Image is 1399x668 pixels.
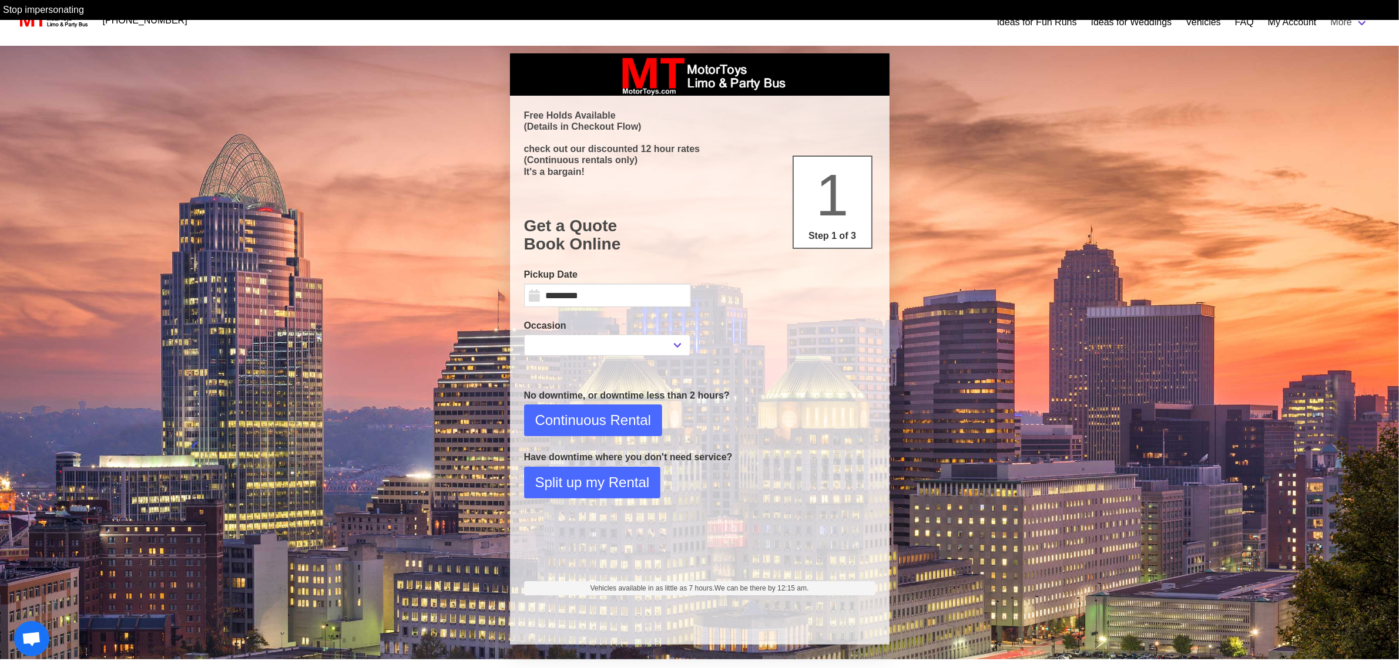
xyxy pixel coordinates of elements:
img: box_logo_brand.jpeg [612,53,788,96]
label: Occasion [524,319,691,333]
img: MotorToys Logo [16,12,89,29]
p: check out our discounted 12 hour rates [524,143,875,154]
div: Open chat [14,621,49,656]
span: Vehicles available in as little as 7 hours. [591,583,809,593]
a: Ideas for Fun Runs [997,15,1077,29]
a: Vehicles [1186,15,1221,29]
a: Ideas for Weddings [1091,15,1172,29]
span: Continuous Rental [535,410,651,431]
a: More [1324,11,1375,34]
a: Stop impersonating [3,5,84,15]
p: Free Holds Available [524,110,875,121]
p: Step 1 of 3 [799,229,867,243]
p: (Continuous rentals only) [524,154,875,166]
p: (Details in Checkout Flow) [524,121,875,132]
a: My Account [1268,15,1317,29]
p: Have downtime where you don't need service? [524,450,875,464]
p: No downtime, or downtime less than 2 hours? [524,389,875,403]
span: 1 [816,162,849,228]
p: It's a bargain! [524,166,875,177]
label: Pickup Date [524,268,691,282]
button: Continuous Rental [524,404,662,436]
button: Split up my Rental [524,467,661,498]
span: Split up my Rental [535,472,650,493]
a: [PHONE_NUMBER] [96,9,194,32]
h1: Get a Quote Book Online [524,217,875,254]
span: We can be there by 12:15 am. [714,584,809,592]
a: FAQ [1235,15,1254,29]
